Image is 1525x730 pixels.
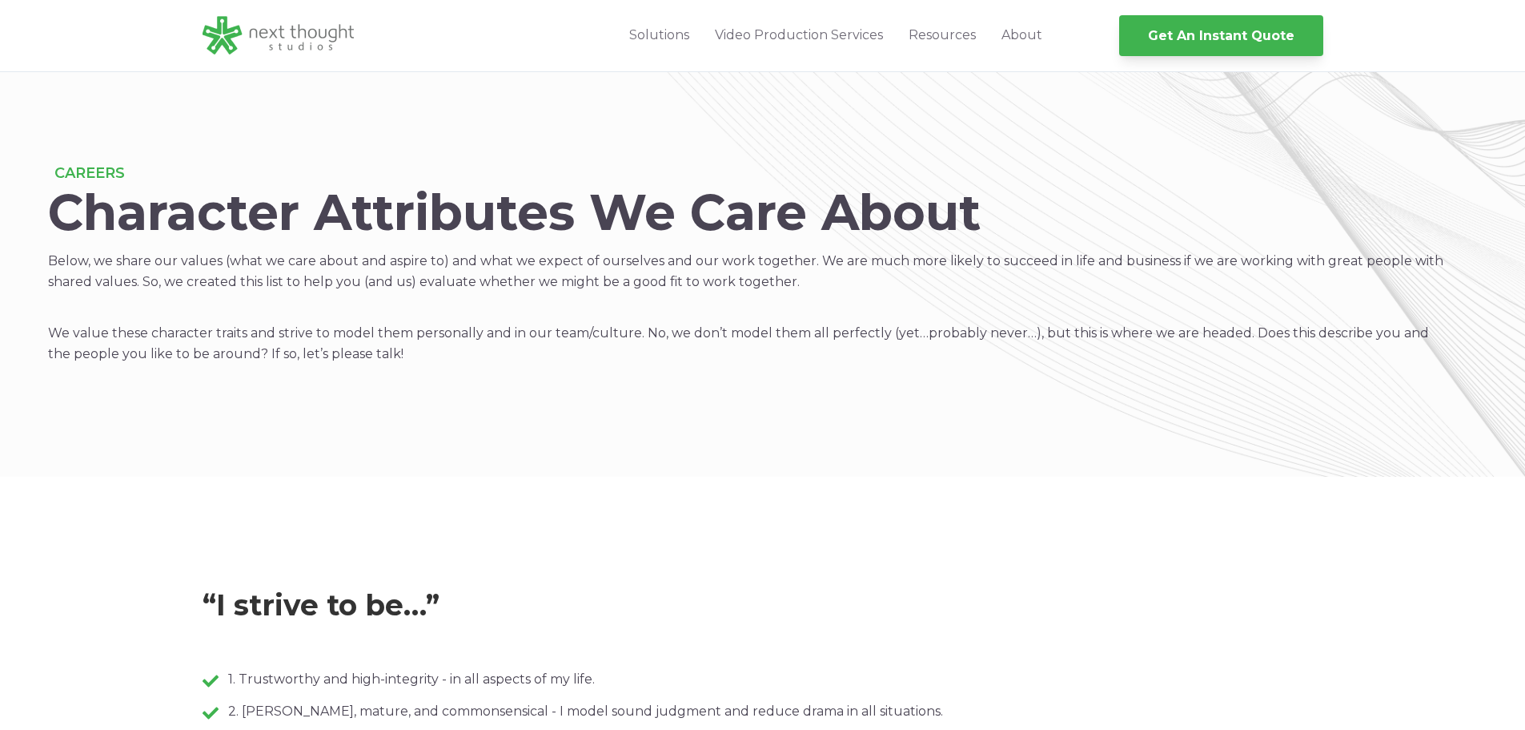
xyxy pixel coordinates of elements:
[203,670,1323,689] div: 1. Trustworthy and high-integrity - in all aspects of my life.
[48,251,1445,292] p: Below, we share our values (what we care about and aspire to) and what we expect of ourselves and...
[1119,15,1323,56] a: Get An Instant Quote
[48,184,1445,241] h1: Character Attributes We Care About
[48,163,125,184] div: CAREERS
[48,302,1445,365] p: We value these character traits and strive to model them personally and in our team/culture. No, ...
[203,702,1323,721] div: 2. [PERSON_NAME], mature, and commonsensical - I model sound judgment and reduce drama in all sit...
[203,589,1323,622] h2: “I strive to be…”
[203,15,354,57] img: Next Thought Studios Logo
